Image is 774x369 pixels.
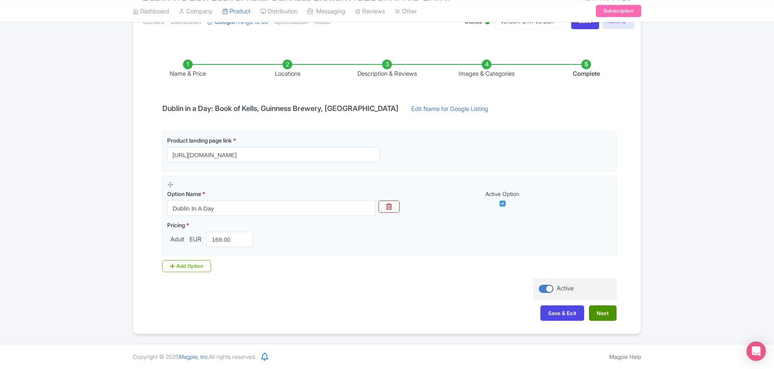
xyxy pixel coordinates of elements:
span: Adult [167,235,188,244]
div: Active [483,16,491,29]
a: Subscription [596,5,641,17]
li: Locations [238,60,337,79]
a: Magpie Help [609,353,641,360]
input: Product landing page link [167,147,380,162]
span: Magpie, Inc. [179,353,209,360]
div: Open Intercom Messenger [746,341,766,361]
li: Images & Categories [437,60,536,79]
li: Complete [536,60,636,79]
div: Add Option [162,260,211,272]
input: 0.00 [206,232,253,247]
span: EUR [188,235,203,244]
span: Option Name [167,190,201,197]
div: Copyright © 2025 All rights reserved. [128,352,261,361]
h4: Dublin in a Day: Book of Kells, Guinness Brewery, [GEOGRAPHIC_DATA] [157,105,403,113]
span: Product landing page link [167,137,232,144]
button: Save & Exit [540,305,584,321]
div: Active [557,284,574,293]
a: Edit Name for Google Listing [403,105,496,117]
input: Option Name [167,200,375,216]
span: Pricing [167,222,185,228]
li: Name & Price [138,60,238,79]
button: Next [589,305,617,321]
li: Description & Reviews [337,60,437,79]
span: Active Option [485,190,519,197]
